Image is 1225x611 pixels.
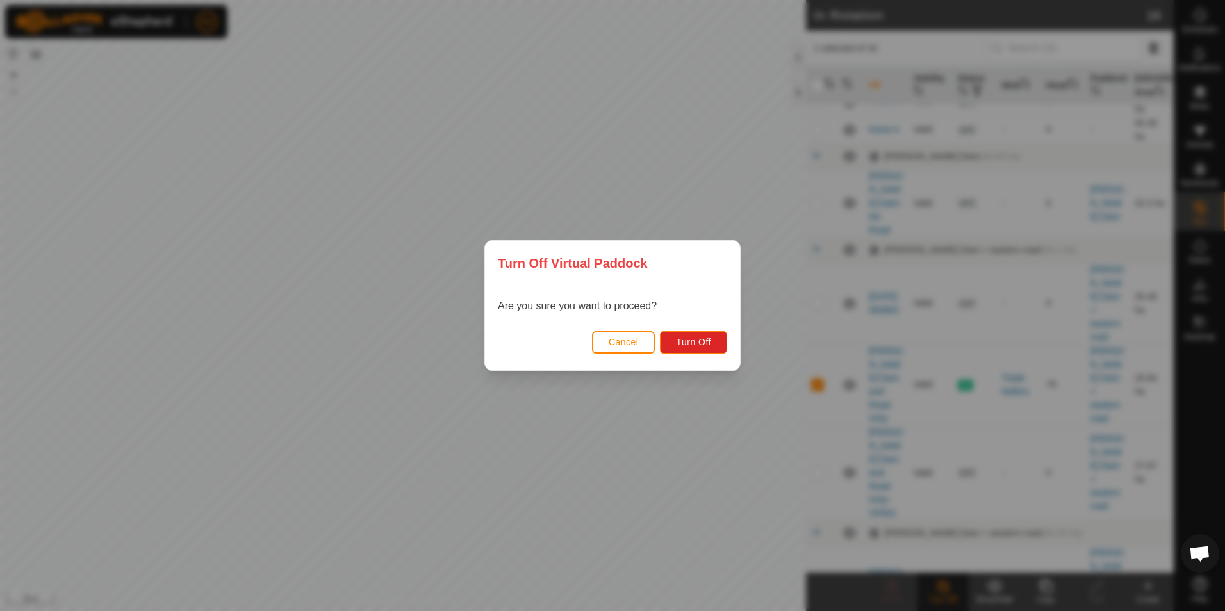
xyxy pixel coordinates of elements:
[592,331,655,354] button: Cancel
[498,298,657,314] p: Are you sure you want to proceed?
[498,254,648,273] span: Turn Off Virtual Paddock
[676,337,711,347] span: Turn Off
[609,337,639,347] span: Cancel
[1181,534,1219,573] div: Open chat
[660,331,727,354] button: Turn Off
